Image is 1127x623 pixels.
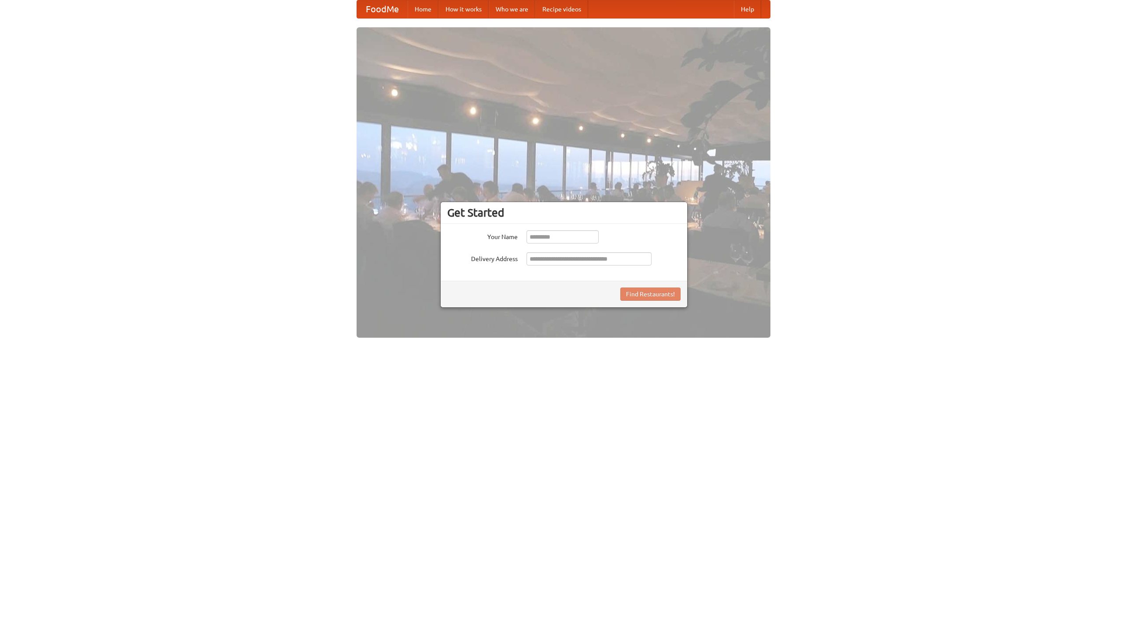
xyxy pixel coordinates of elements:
h3: Get Started [447,206,681,219]
a: Who we are [489,0,535,18]
a: Recipe videos [535,0,588,18]
a: How it works [438,0,489,18]
label: Delivery Address [447,252,518,263]
a: FoodMe [357,0,408,18]
button: Find Restaurants! [620,288,681,301]
a: Home [408,0,438,18]
a: Help [734,0,761,18]
label: Your Name [447,230,518,241]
